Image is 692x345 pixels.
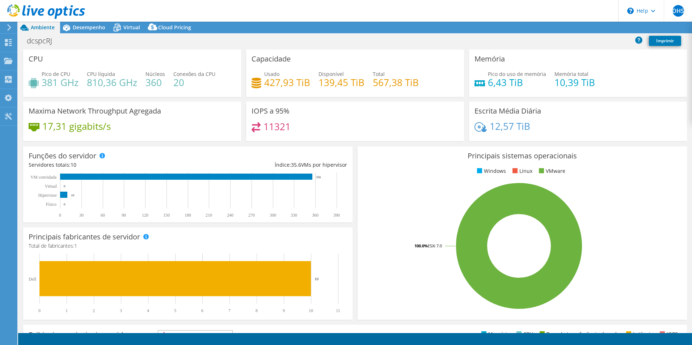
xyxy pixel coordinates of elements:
h4: 139,45 TiB [318,78,364,86]
span: CPU líquida [87,71,115,77]
span: 35.6 [291,161,301,168]
text: 60 [101,213,105,218]
text: Dell [29,277,36,282]
h4: 12,57 TiB [490,122,530,130]
span: Memória total [554,71,588,77]
h4: 6,43 TiB [488,78,546,86]
h3: Principais fabricantes de servidor [29,233,140,241]
text: 390 [333,213,340,218]
text: 10 [309,308,313,313]
h3: Capacidade [252,55,291,63]
text: 0 [64,203,66,206]
h3: Principais sistemas operacionais [363,152,682,160]
text: 7 [228,308,231,313]
tspan: Físico [46,202,56,207]
h4: 360 [145,78,165,86]
text: 120 [142,213,148,218]
text: 210 [206,213,212,218]
text: Virtual [45,184,57,189]
text: Hipervisor [38,193,57,198]
h4: 810,36 GHz [87,78,137,86]
text: 330 [291,213,297,218]
h3: Memória [474,55,505,63]
span: Desempenho [73,24,105,31]
h3: CPU [29,55,43,63]
span: Núcleos [145,71,165,77]
span: 10 [71,161,76,168]
tspan: ESXi 7.0 [428,243,442,248]
h4: Total de fabricantes: [29,242,347,250]
li: IOPS [658,330,678,338]
span: Pico de CPU [42,71,70,77]
h3: Funções do servidor [29,152,96,160]
div: Índice: VMs por hipervisor [188,161,347,169]
h1: dcspcRJ [24,37,63,45]
li: Windows [475,167,506,175]
text: 180 [185,213,191,218]
span: Total [373,71,385,77]
text: 0 [38,308,41,313]
span: 1 [74,242,77,249]
h4: 10,39 TiB [554,78,595,86]
text: 5 [174,308,176,313]
text: 3 [120,308,122,313]
span: Virtual [123,24,140,31]
span: Conexões da CPU [173,71,215,77]
text: 0 [64,184,66,188]
svg: \n [627,8,634,14]
li: CPU [515,330,533,338]
span: Usado [264,71,279,77]
text: 0 [59,213,61,218]
text: VM convidada [30,175,56,180]
span: DHS [672,5,684,17]
li: VMware [537,167,565,175]
text: 356 [316,175,321,179]
span: Cloud Pricing [158,24,191,31]
text: 360 [312,213,318,218]
text: 6 [201,308,203,313]
h3: IOPS a 95% [252,107,290,115]
li: Linux [511,167,532,175]
text: 1 [66,308,68,313]
text: 240 [227,213,233,218]
text: 4 [147,308,149,313]
li: Memória [480,330,510,338]
text: 8 [256,308,258,313]
text: 30 [79,213,84,218]
h3: Maxima Network Throughput Agregada [29,107,161,115]
h4: 11321 [263,123,291,131]
h3: Escrita Média Diária [474,107,541,115]
h4: 567,38 TiB [373,78,419,86]
span: Pico do uso de memória [488,71,546,77]
text: 2 [93,308,95,313]
text: 270 [248,213,255,218]
tspan: 100.0% [414,243,428,248]
h4: 20 [173,78,215,86]
text: 150 [163,213,170,218]
text: 90 [122,213,126,218]
span: Ambiente [31,24,55,31]
div: Servidores totais: [29,161,188,169]
h4: 381 GHz [42,78,79,86]
span: Disponível [318,71,344,77]
span: IOPS [158,331,232,339]
text: 9 [283,308,285,313]
h4: 17,31 gigabits/s [42,122,111,130]
text: 11 [336,308,340,313]
li: Latência [624,330,653,338]
text: 10 [71,193,75,197]
h4: 427,93 TiB [264,78,310,86]
li: Taxa de transferência de rede [538,330,620,338]
text: 300 [270,213,276,218]
text: 10 [315,277,319,281]
a: Imprimir [649,36,681,46]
